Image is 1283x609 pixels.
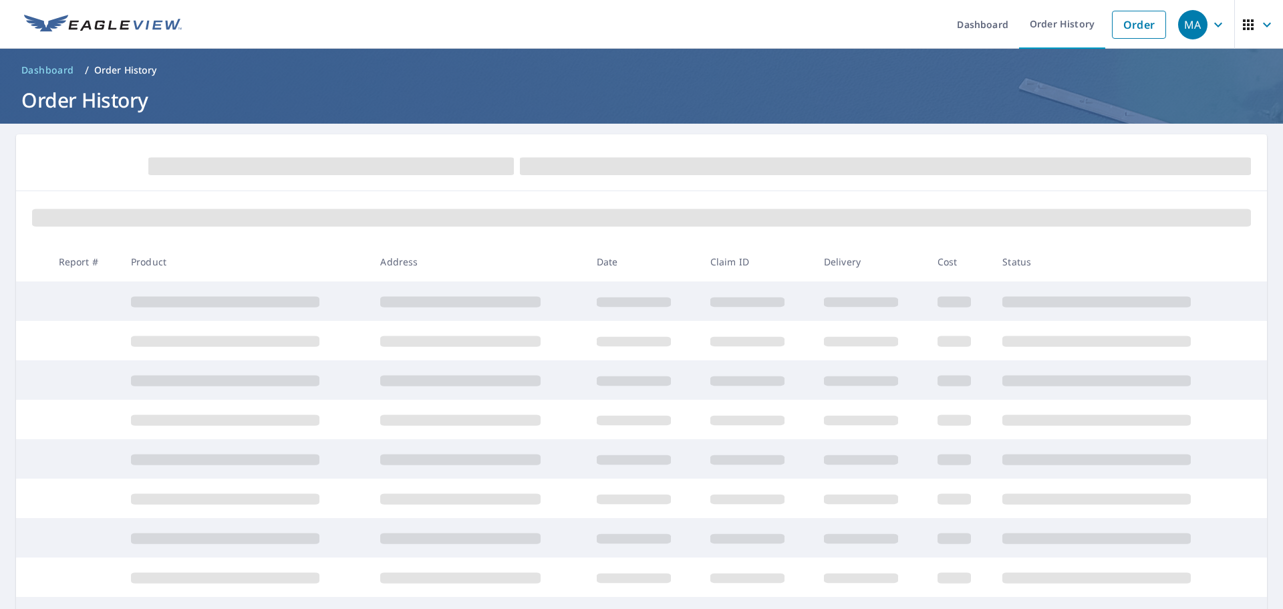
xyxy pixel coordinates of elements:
[120,242,370,281] th: Product
[1112,11,1166,39] a: Order
[1178,10,1207,39] div: MA
[48,242,120,281] th: Report #
[94,64,157,77] p: Order History
[16,59,1267,81] nav: breadcrumb
[21,64,74,77] span: Dashboard
[16,86,1267,114] h1: Order History
[992,242,1242,281] th: Status
[586,242,700,281] th: Date
[16,59,80,81] a: Dashboard
[24,15,182,35] img: EV Logo
[85,62,89,78] li: /
[700,242,813,281] th: Claim ID
[813,242,927,281] th: Delivery
[927,242,992,281] th: Cost
[370,242,585,281] th: Address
